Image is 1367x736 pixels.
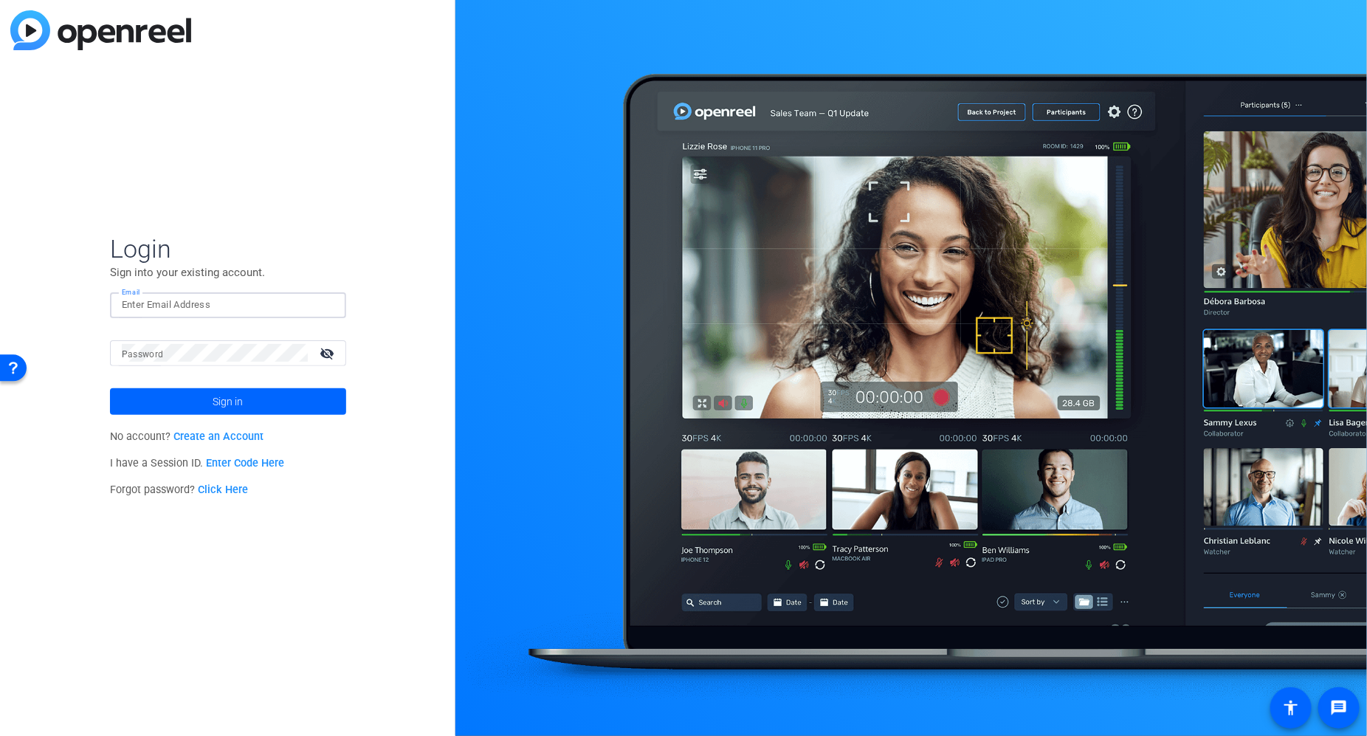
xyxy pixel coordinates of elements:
[311,343,346,364] mat-icon: visibility_off
[213,383,243,420] span: Sign in
[1282,699,1300,717] mat-icon: accessibility
[110,388,346,415] button: Sign in
[198,484,248,496] a: Click Here
[122,296,334,314] input: Enter Email Address
[206,457,284,470] a: Enter Code Here
[122,349,164,360] mat-label: Password
[110,233,346,264] span: Login
[110,484,249,496] span: Forgot password?
[122,289,140,297] mat-label: Email
[110,457,285,470] span: I have a Session ID.
[1330,699,1348,717] mat-icon: message
[110,264,346,281] p: Sign into your existing account.
[10,10,191,50] img: blue-gradient.svg
[173,430,264,443] a: Create an Account
[110,430,264,443] span: No account?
